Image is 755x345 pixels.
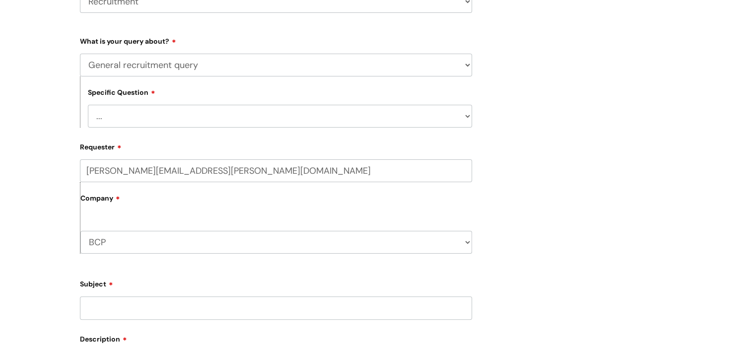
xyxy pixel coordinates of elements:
[80,191,472,213] label: Company
[80,332,472,344] label: Description
[80,159,472,182] input: Email
[80,34,472,46] label: What is your query about?
[80,276,472,288] label: Subject
[88,87,155,97] label: Specific Question
[80,139,472,151] label: Requester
